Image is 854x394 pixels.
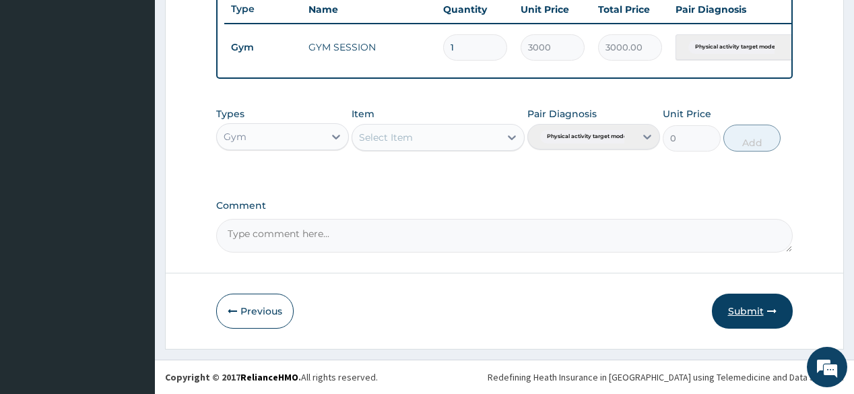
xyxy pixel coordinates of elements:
label: Types [216,108,244,120]
span: We're online! [78,114,186,250]
textarea: Type your message and hit 'Enter' [7,256,257,303]
label: Item [352,107,374,121]
button: Submit [712,294,793,329]
footer: All rights reserved. [155,360,854,394]
label: Pair Diagnosis [527,107,597,121]
label: Comment [216,200,792,211]
div: Redefining Heath Insurance in [GEOGRAPHIC_DATA] using Telemedicine and Data Science! [488,370,844,384]
img: d_794563401_company_1708531726252_794563401 [25,67,55,101]
div: Chat with us now [70,75,226,93]
strong: Copyright © 2017 . [165,371,301,383]
a: RelianceHMO [240,371,298,383]
div: Select Item [359,131,413,144]
button: Previous [216,294,294,329]
td: GYM SESSION [302,34,436,61]
td: Gym [224,35,302,60]
div: Gym [224,130,247,143]
label: Unit Price [663,107,711,121]
div: Minimize live chat window [221,7,253,39]
button: Add [723,125,781,152]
